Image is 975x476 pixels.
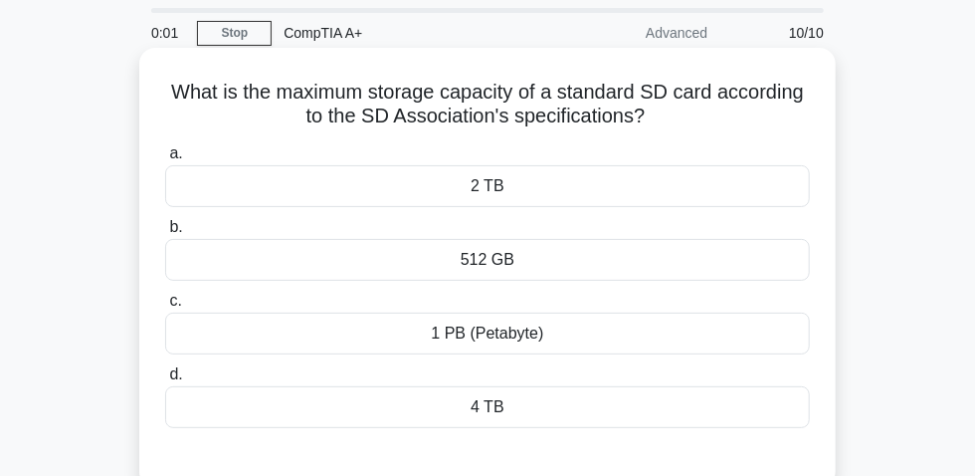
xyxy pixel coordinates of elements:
[272,13,545,53] div: CompTIA A+
[197,21,272,46] a: Stop
[165,386,810,428] div: 4 TB
[545,13,719,53] div: Advanced
[169,144,182,161] span: a.
[165,239,810,281] div: 512 GB
[169,292,181,309] span: c.
[139,13,197,53] div: 0:01
[169,218,182,235] span: b.
[719,13,836,53] div: 10/10
[165,313,810,355] div: 1 PB (Petabyte)
[165,165,810,207] div: 2 TB
[163,80,812,129] h5: What is the maximum storage capacity of a standard SD card according to the SD Association's spec...
[169,365,182,382] span: d.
